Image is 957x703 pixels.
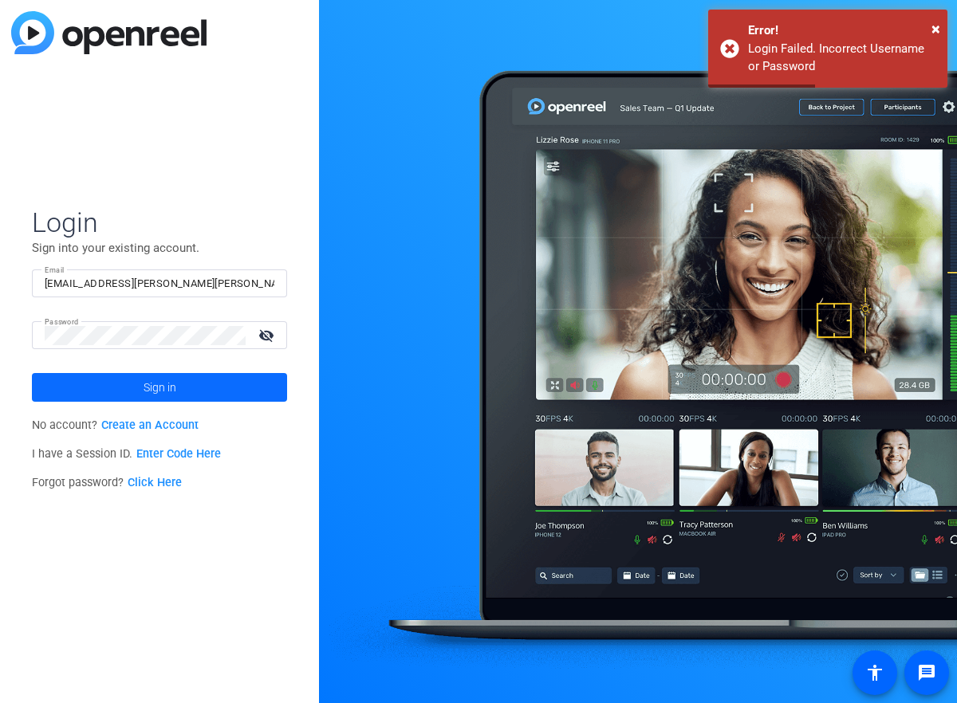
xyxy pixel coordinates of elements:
[865,663,884,682] mat-icon: accessibility
[748,40,935,76] div: Login Failed. Incorrect Username or Password
[32,447,221,461] span: I have a Session ID.
[136,447,221,461] a: Enter Code Here
[32,206,287,239] span: Login
[32,476,182,489] span: Forgot password?
[917,663,936,682] mat-icon: message
[144,367,176,407] span: Sign in
[249,324,287,347] mat-icon: visibility_off
[748,22,935,40] div: Error!
[32,373,287,402] button: Sign in
[101,418,199,432] a: Create an Account
[931,19,940,38] span: ×
[11,11,207,54] img: blue-gradient.svg
[45,274,274,293] input: Enter Email Address
[32,418,199,432] span: No account?
[45,265,65,274] mat-label: Email
[32,239,287,257] p: Sign into your existing account.
[45,317,79,326] mat-label: Password
[128,476,182,489] a: Click Here
[931,17,940,41] button: Close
